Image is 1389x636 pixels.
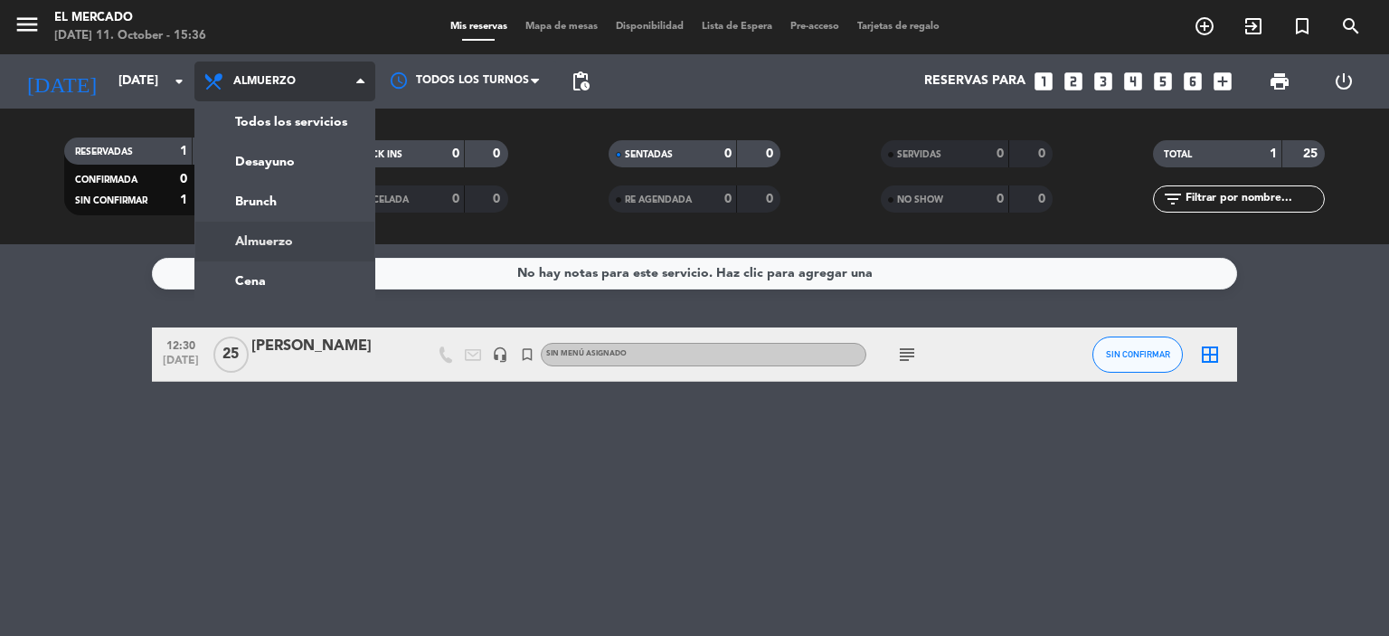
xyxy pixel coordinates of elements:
span: Sin menú asignado [546,350,627,357]
span: RESERVADAS [75,147,133,157]
span: Mis reservas [441,22,516,32]
strong: 0 [766,147,777,160]
span: Reservas para [924,74,1025,89]
strong: 0 [452,193,459,205]
i: [DATE] [14,62,109,101]
a: Brunch [195,182,374,222]
i: headset_mic [492,346,508,363]
a: Todos los servicios [195,102,374,142]
strong: 0 [724,147,732,160]
i: menu [14,11,41,38]
i: looks_3 [1091,70,1115,93]
a: Cena [195,261,374,301]
button: SIN CONFIRMAR [1092,337,1183,373]
i: exit_to_app [1243,15,1264,37]
div: LOG OUT [1311,54,1375,109]
strong: 0 [997,147,1004,160]
span: RE AGENDADA [625,195,692,204]
a: Almuerzo [195,222,374,261]
i: search [1340,15,1362,37]
strong: 0 [1038,193,1049,205]
strong: 1 [180,145,187,157]
span: SIN CONFIRMAR [1106,349,1170,359]
span: Lista de Espera [693,22,781,32]
span: Almuerzo [233,75,296,88]
i: add_box [1211,70,1234,93]
strong: 25 [1303,147,1321,160]
span: TOTAL [1164,150,1192,159]
span: Mapa de mesas [516,22,607,32]
button: menu [14,11,41,44]
i: looks_two [1062,70,1085,93]
div: [DATE] 11. October - 15:36 [54,27,206,45]
div: [PERSON_NAME] [251,335,405,358]
span: SERVIDAS [897,150,941,159]
strong: 1 [1270,147,1277,160]
div: No hay notas para este servicio. Haz clic para agregar una [517,263,873,284]
i: looks_5 [1151,70,1175,93]
i: looks_6 [1181,70,1205,93]
i: filter_list [1162,188,1184,210]
strong: 1 [180,194,187,206]
span: NO SHOW [897,195,943,204]
span: pending_actions [570,71,591,92]
input: Filtrar por nombre... [1184,189,1324,209]
div: El Mercado [54,9,206,27]
a: Desayuno [195,142,374,182]
span: Disponibilidad [607,22,693,32]
i: looks_one [1032,70,1055,93]
strong: 0 [493,193,504,205]
span: Tarjetas de regalo [848,22,949,32]
span: 25 [213,337,249,373]
strong: 0 [997,193,1004,205]
span: Pre-acceso [781,22,848,32]
strong: 0 [766,193,777,205]
span: print [1269,71,1290,92]
span: SIN CONFIRMAR [75,196,147,205]
i: power_settings_new [1333,71,1355,92]
i: arrow_drop_down [168,71,190,92]
span: 12:30 [158,334,203,355]
strong: 0 [1038,147,1049,160]
i: subject [896,344,918,365]
span: CANCELADA [353,195,409,204]
span: [DATE] [158,355,203,375]
strong: 0 [452,147,459,160]
strong: 0 [493,147,504,160]
i: add_circle_outline [1194,15,1215,37]
span: SENTADAS [625,150,673,159]
span: CHECK INS [353,150,402,159]
i: looks_4 [1121,70,1145,93]
i: border_all [1199,344,1221,365]
span: CONFIRMADA [75,176,137,185]
i: turned_in_not [1291,15,1313,37]
strong: 0 [180,173,187,185]
i: turned_in_not [519,346,535,363]
strong: 0 [724,193,732,205]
